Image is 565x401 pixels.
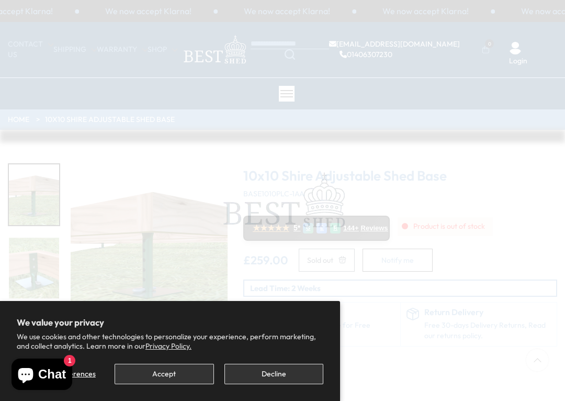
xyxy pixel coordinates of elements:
[17,332,323,351] p: We use cookies and other technologies to personalize your experience, perform marketing, and coll...
[17,318,323,327] h2: We value your privacy
[115,364,213,384] button: Accept
[224,364,323,384] button: Decline
[145,341,191,351] a: Privacy Policy.
[8,359,75,393] inbox-online-store-chat: Shopify online store chat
